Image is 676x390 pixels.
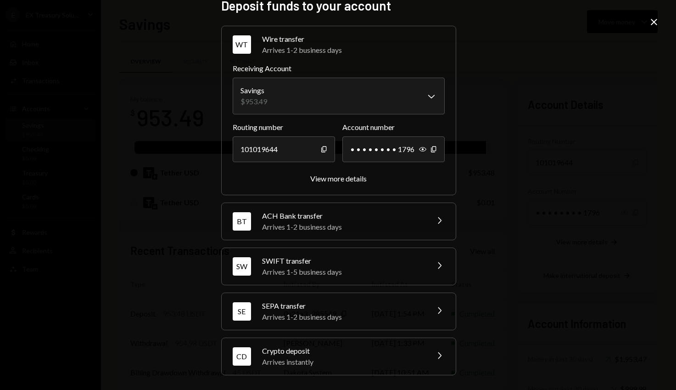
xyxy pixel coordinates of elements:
div: BT [233,212,251,231]
div: View more details [310,174,367,183]
div: 101019644 [233,136,335,162]
button: SESEPA transferArrives 1-2 business days [222,293,456,330]
button: View more details [310,174,367,184]
div: Arrives 1-2 business days [262,311,423,322]
div: Arrives 1-2 business days [262,221,423,232]
div: Arrives 1-5 business days [262,266,423,277]
label: Account number [342,122,445,133]
div: • • • • • • • • 1796 [342,136,445,162]
div: SEPA transfer [262,300,423,311]
button: WTWire transferArrives 1-2 business days [222,26,456,63]
button: CDCrypto depositArrives instantly [222,338,456,375]
div: WT [233,35,251,54]
div: SW [233,257,251,276]
button: BTACH Bank transferArrives 1-2 business days [222,203,456,240]
label: Receiving Account [233,63,445,74]
div: ACH Bank transfer [262,210,423,221]
div: Crypto deposit [262,345,423,356]
button: Receiving Account [233,78,445,114]
label: Routing number [233,122,335,133]
div: Wire transfer [262,34,445,45]
div: SWIFT transfer [262,255,423,266]
button: SWSWIFT transferArrives 1-5 business days [222,248,456,285]
div: Arrives 1-2 business days [262,45,445,56]
div: SE [233,302,251,321]
div: CD [233,347,251,366]
div: WTWire transferArrives 1-2 business days [233,63,445,184]
div: Arrives instantly [262,356,423,367]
